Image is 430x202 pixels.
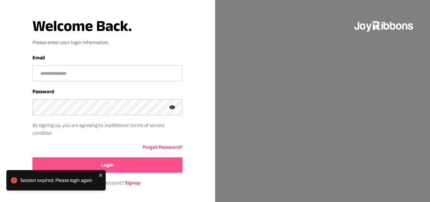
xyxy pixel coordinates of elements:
span: Login [101,161,114,169]
p: Don‘t have an account? [32,179,182,187]
p: By signing up, you are agreeing to JoyRibbons‘ terms of service condition [32,122,173,137]
div: Session expired. Please login again [20,176,97,184]
img: joyribbons [354,15,415,36]
h3: Welcome Back. [32,18,182,34]
button: close [99,173,103,178]
label: Email [32,55,45,60]
a: Forgot Password? [143,144,182,150]
p: Please enter your login information. [32,39,182,46]
button: Login [32,157,182,173]
label: Password [32,89,54,94]
a: Signup [125,180,140,185]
